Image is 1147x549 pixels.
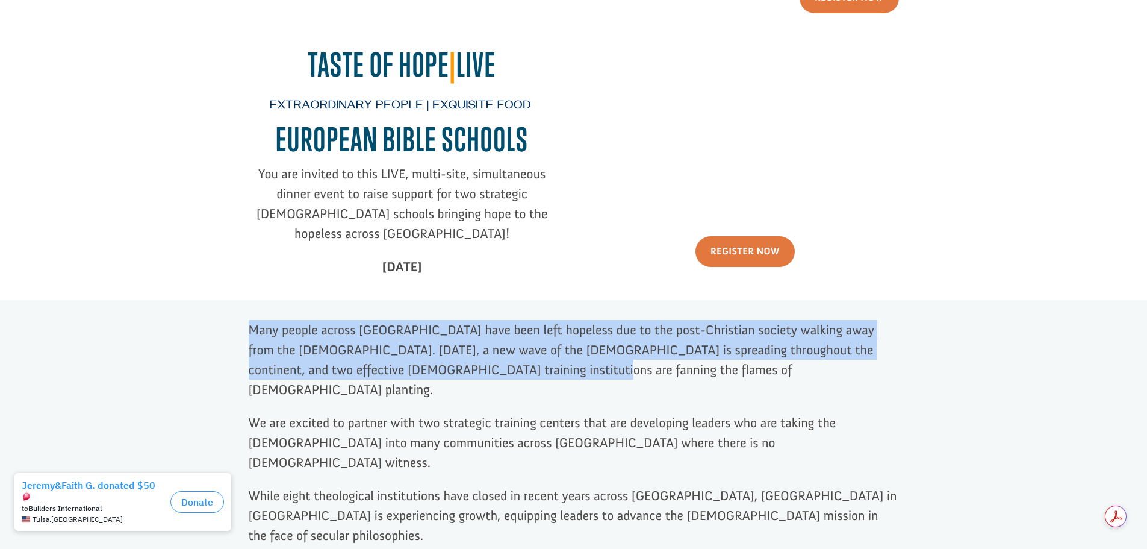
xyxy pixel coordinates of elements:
[249,322,874,398] span: Many people across [GEOGRAPHIC_DATA] have been left hopeless due to the post-Christian society wa...
[249,488,897,544] span: While eight theological institutions have closed in recent years across [GEOGRAPHIC_DATA], [GEOGR...
[256,166,548,242] span: You are invited to this LIVE, multi-site, simultaneous dinner event to raise support for two stra...
[22,12,166,36] div: Jeremy&Faith G. donated $50
[249,46,556,90] h2: Taste of Hope Live
[22,25,31,35] img: emoji balloon
[516,120,529,158] span: S
[33,48,123,57] span: Tulsa , [GEOGRAPHIC_DATA]
[22,37,166,46] div: to
[22,48,30,57] img: US.png
[28,37,102,46] strong: Builders International
[591,45,898,218] iframe: Taste of Hope European Bible Schools - Sizzle Invite Video
[449,45,456,84] span: |
[249,415,836,471] span: We are excited to partner with two strategic training centers that are developing leaders who are...
[695,236,795,267] a: Register Now
[382,259,421,275] strong: [DATE]
[270,99,531,115] span: Extraordinary People | Exquisite Food
[170,24,224,46] button: Donate
[249,121,556,165] h2: EUROPEAN BIBLE SCHOOL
